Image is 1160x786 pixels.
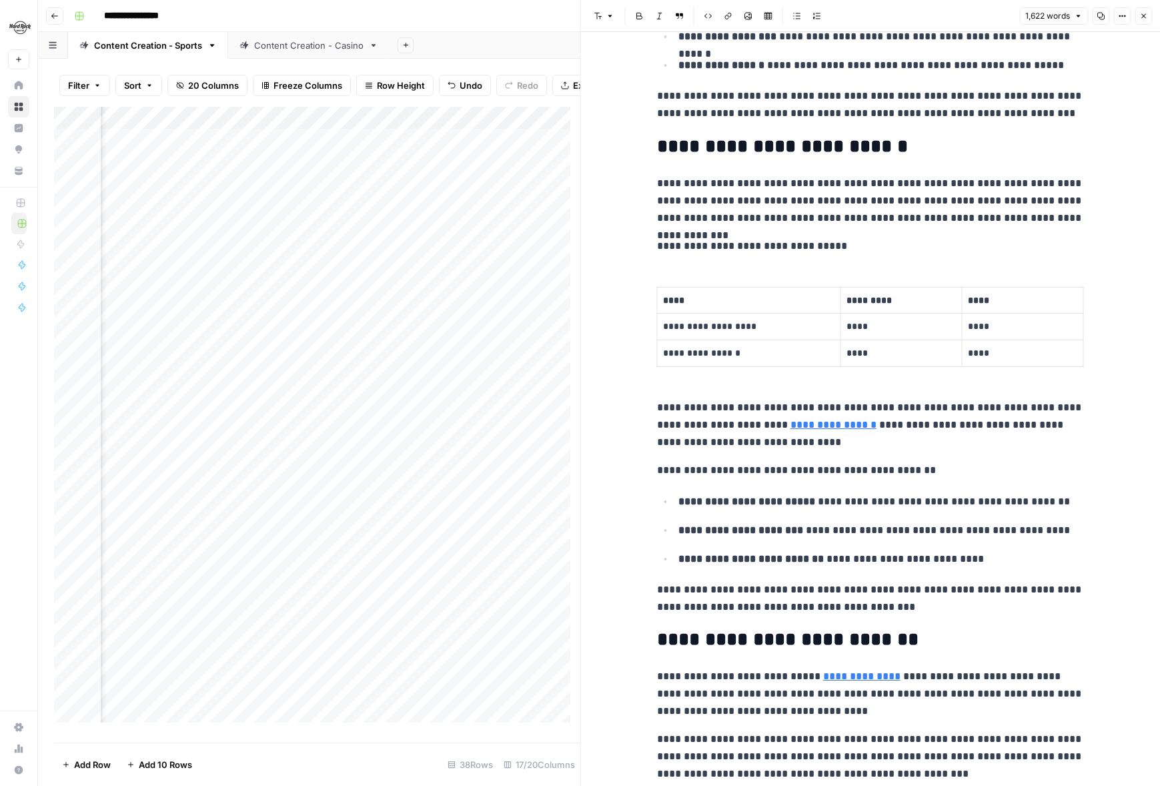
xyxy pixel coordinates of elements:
a: Settings [8,717,29,738]
button: Redo [496,75,547,96]
span: Undo [460,79,482,92]
a: Opportunities [8,139,29,160]
span: Filter [68,79,89,92]
button: Export CSV [552,75,629,96]
div: Content Creation - Sports [94,39,202,52]
span: 1,622 words [1025,10,1070,22]
a: Usage [8,738,29,759]
button: Add 10 Rows [119,754,200,775]
button: Freeze Columns [253,75,351,96]
a: Content Creation - Sports [68,32,228,59]
button: Sort [115,75,162,96]
div: 17/20 Columns [498,754,580,775]
a: Home [8,75,29,96]
span: Sort [124,79,141,92]
span: Freeze Columns [273,79,342,92]
button: Filter [59,75,110,96]
div: 38 Rows [442,754,498,775]
button: 1,622 words [1019,7,1088,25]
span: Row Height [377,79,425,92]
span: Redo [517,79,538,92]
a: Browse [8,96,29,117]
button: Row Height [356,75,434,96]
img: Hard Rock Digital Logo [8,15,32,39]
span: Add Row [74,758,111,771]
button: Undo [439,75,491,96]
button: Workspace: Hard Rock Digital [8,11,29,44]
button: 20 Columns [167,75,247,96]
span: 20 Columns [188,79,239,92]
button: Help + Support [8,759,29,781]
a: Insights [8,117,29,139]
a: Content Creation - Casino [228,32,390,59]
span: Add 10 Rows [139,758,192,771]
div: Content Creation - Casino [254,39,364,52]
button: Add Row [54,754,119,775]
span: Export CSV [573,79,620,92]
a: Your Data [8,160,29,181]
